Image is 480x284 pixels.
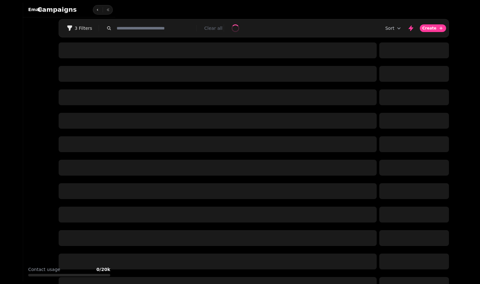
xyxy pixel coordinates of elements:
b: 0 / 20k [96,267,110,272]
button: Sort [385,25,402,31]
span: Create [422,26,437,30]
button: Create [420,24,446,32]
button: Clear all [204,25,222,31]
p: Contact usage [28,266,60,273]
h2: Email [28,6,42,13]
